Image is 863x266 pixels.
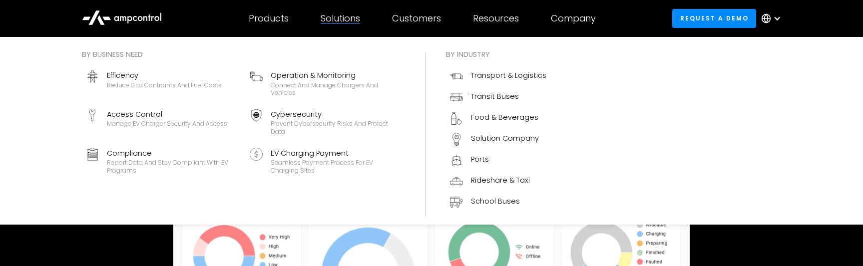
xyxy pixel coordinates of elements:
div: Solutions [321,13,360,24]
div: Food & Beverages [471,112,538,123]
a: Ports [446,150,550,171]
div: Products [249,13,289,24]
div: By industry [446,49,550,60]
div: Connect and manage chargers and vehicles [271,81,402,97]
a: Solution Company [446,129,550,150]
a: Food & Beverages [446,108,550,129]
div: Rideshare & Taxi [471,175,530,186]
div: Resources [473,13,519,24]
a: CybersecurityPrevent cybersecurity risks and protect data [246,105,406,140]
a: Request a demo [672,9,756,27]
div: Transit Buses [471,91,519,102]
a: Transport & Logistics [446,66,550,87]
div: Operation & Monitoring [271,70,402,81]
div: Ports [471,154,489,165]
a: ComplianceReport data and stay compliant with EV programs [82,144,242,179]
div: Reduce grid contraints and fuel costs [107,81,222,89]
a: Operation & MonitoringConnect and manage chargers and vehicles [246,66,406,101]
div: Transport & Logistics [471,70,546,81]
div: Solution Company [471,133,539,144]
div: EV Charging Payment [271,148,402,159]
div: Efficency [107,70,222,81]
a: School Buses [446,192,550,213]
div: Customers [392,13,441,24]
div: Seamless Payment Process for EV Charging Sites [271,159,402,174]
div: Manage EV charger security and access [107,120,227,128]
div: Company [551,13,596,24]
div: Access Control [107,109,227,120]
a: Transit Buses [446,87,550,108]
a: Rideshare & Taxi [446,171,550,192]
div: Compliance [107,148,238,159]
a: EfficencyReduce grid contraints and fuel costs [82,66,242,101]
div: By business need [82,49,406,60]
div: School Buses [471,196,520,207]
div: Report data and stay compliant with EV programs [107,159,238,174]
div: Cybersecurity [271,109,402,120]
a: EV Charging PaymentSeamless Payment Process for EV Charging Sites [246,144,406,179]
div: Prevent cybersecurity risks and protect data [271,120,402,135]
a: Access ControlManage EV charger security and access [82,105,242,140]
